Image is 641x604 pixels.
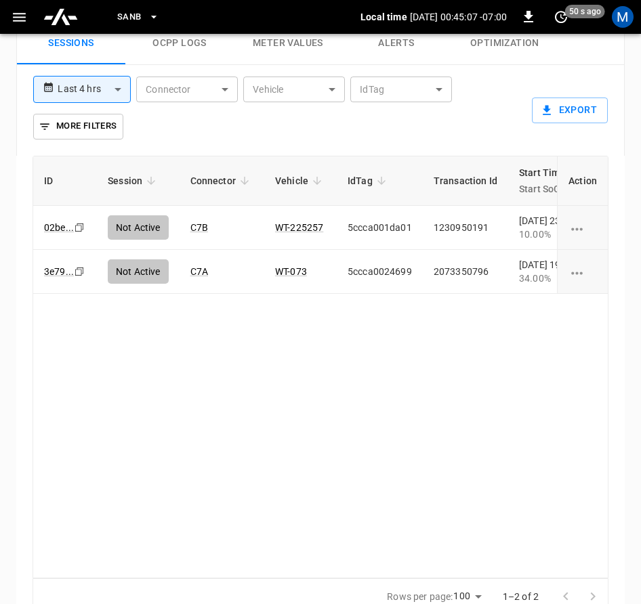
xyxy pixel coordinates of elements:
div: profile-icon [612,6,634,28]
div: copy [73,264,87,279]
th: ID [33,156,97,206]
a: C7A [190,266,208,277]
th: Action [557,156,608,206]
th: Transaction Id [423,156,508,206]
span: IdTag [348,173,390,189]
a: 3e79... [44,266,74,277]
button: Alerts [342,22,451,65]
span: Connector [190,173,253,189]
img: ampcontrol.io logo [43,4,79,30]
div: Last 4 hrs [58,77,131,102]
button: Optimization [451,22,559,65]
a: 02be... [44,222,74,233]
span: Session [108,173,160,189]
span: SanB [117,9,142,25]
td: 5ccca0024699 [337,250,423,294]
button: Ocpp logs [125,22,234,65]
td: 2073350796 [423,250,508,294]
td: 1230950191 [423,206,508,250]
p: Start SoC [519,181,566,197]
div: 10.00% [519,228,587,241]
button: set refresh interval [550,6,572,28]
p: Local time [360,10,407,24]
button: SanB [112,4,165,30]
div: 34.00% [519,272,587,285]
button: More Filters [33,114,123,139]
div: charging session options [568,265,597,278]
span: 50 s ago [565,5,605,18]
button: Export [532,98,608,123]
div: copy [73,220,87,235]
p: 1–2 of 2 [503,590,539,603]
p: Rows per page: [387,590,453,603]
td: 5ccca001da01 [337,206,423,250]
div: charging session options [568,221,597,234]
p: [DATE] 00:45:07 -07:00 [410,10,507,24]
div: [DATE] 19:54:59 [519,258,587,285]
div: [DATE] 23:45:20 [519,214,587,241]
div: Start Time [519,165,566,197]
button: Sessions [17,22,125,65]
a: WT-225257 [275,222,323,233]
span: Start TimeStart SoC [519,165,583,197]
a: WT-073 [275,266,307,277]
div: Not Active [108,259,169,284]
div: sessions table [33,156,608,578]
a: C7B [190,222,208,233]
button: Meter Values [234,22,342,65]
div: Not Active [108,215,169,240]
span: Vehicle [275,173,326,189]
